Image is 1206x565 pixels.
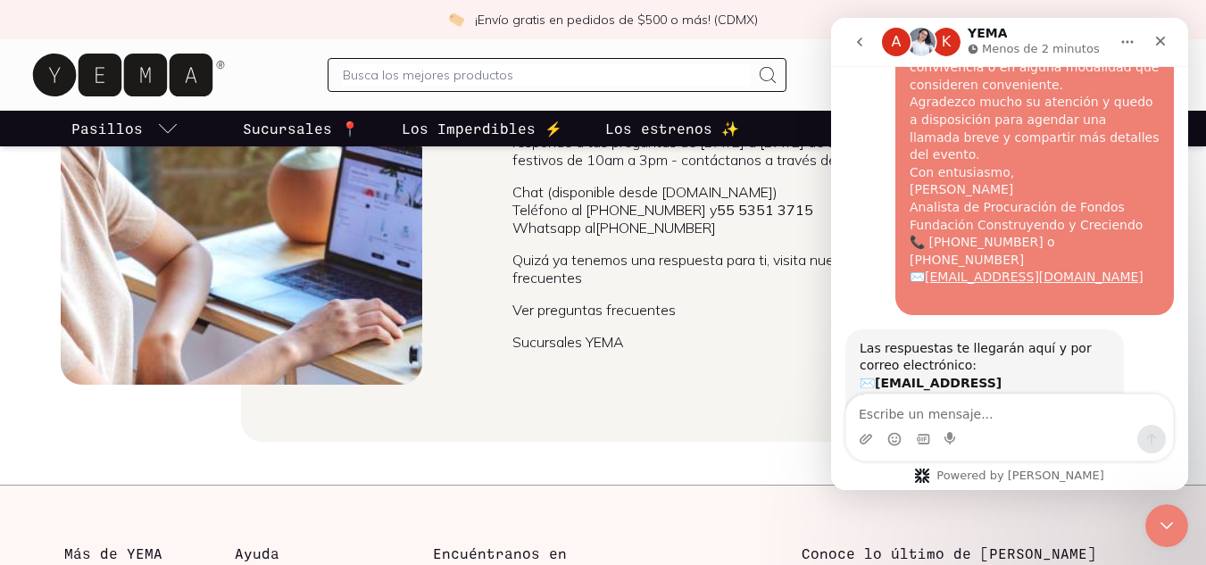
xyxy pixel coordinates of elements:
[512,301,676,319] a: Ver preguntas frecuentes
[512,201,1055,219] li: Teléfono al [PHONE_NUMBER] y
[235,543,405,564] h3: Ayuda
[512,183,1055,201] li: Chat (disponible desde [DOMAIN_NAME])
[1145,504,1188,547] iframe: Intercom live chat
[239,111,362,146] a: Sucursales 📍
[475,11,758,29] p: ¡Envío gratis en pedidos de $500 o más! (CDMX)
[343,64,751,86] input: Busca los mejores productos
[15,377,342,407] textarea: Escribe un mensaje...
[402,118,562,139] p: Los Imperdibles ⚡️
[71,118,143,139] p: Pasillos
[28,414,42,428] button: Adjuntar un archivo
[512,251,1055,287] p: Quizá ya tenemos una respuesta para ti, visita nuestra sección de preguntas frecuentes
[595,219,716,237] a: [PHONE_NUMBER]
[29,322,279,392] div: Las respuestas te llegarán aquí y por correo electrónico: ✉️
[29,358,171,390] b: [EMAIL_ADDRESS][DOMAIN_NAME]
[802,543,1142,564] h3: Conoce lo último de [PERSON_NAME]
[605,118,739,139] p: Los estrenos ✨
[243,118,359,139] p: Sucursales 📍
[717,201,813,219] b: 55 5351 3715
[512,333,624,351] a: Sucursales YEMA
[448,12,464,28] img: check
[61,23,422,385] img: Contacto
[113,414,128,428] button: Start recording
[68,111,182,146] a: pasillo-todos-link
[831,18,1188,490] iframe: Intercom live chat
[14,312,293,447] div: Las respuestas te llegarán aquí y por correo electrónico:✉️[EMAIL_ADDRESS][DOMAIN_NAME]
[602,111,743,146] a: Los estrenos ✨
[512,219,1055,237] li: Whatsapp al
[64,543,235,564] h3: Más de YEMA
[306,407,335,436] button: Enviar un mensaje…
[433,543,567,564] h3: Encuéntranos en
[14,312,343,486] div: Clara Bot dice…
[398,111,566,146] a: Los Imperdibles ⚡️
[85,414,99,428] button: Selector de gif
[56,414,71,428] button: Selector de emoji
